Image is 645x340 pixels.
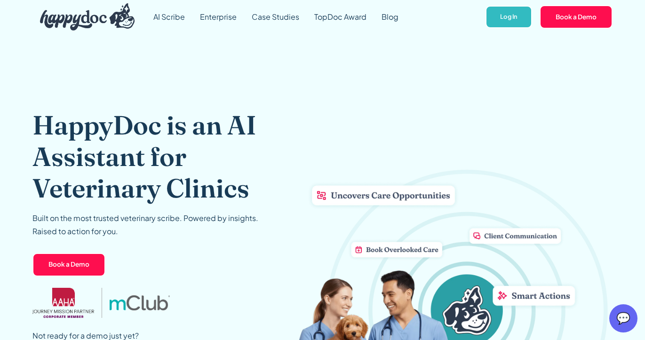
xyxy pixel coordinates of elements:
a: Log In [486,6,532,29]
img: AAHA Advantage logo [32,288,95,318]
p: Built on the most trusted veterinary scribe. Powered by insights. Raised to action for you. [32,212,258,238]
img: HappyDoc Logo: A happy dog with his ear up, listening. [40,3,135,31]
a: Book a Demo [540,5,613,29]
img: mclub logo [110,295,170,310]
h1: HappyDoc is an AI Assistant for Veterinary Clinics [32,109,294,204]
a: Book a Demo [32,253,105,277]
a: home [32,1,135,33]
